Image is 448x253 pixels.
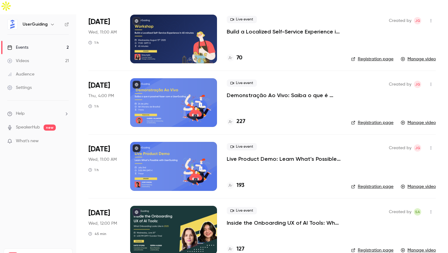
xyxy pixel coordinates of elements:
div: Jul 24 Thu, 4:00 PM (America/Sao Paulo) [88,78,120,127]
span: Live event [227,16,257,23]
span: Created by [389,144,411,152]
a: Demonstração Ao Vivo: Saiba o que é possível fazer com a UserGuiding [227,92,341,99]
div: 1 h [88,40,99,45]
span: [DATE] [88,208,110,218]
div: Videos [7,58,29,64]
a: Manage video [401,184,436,190]
a: Inside the Onboarding UX of AI Tools: What Onboarding Looks Like in [DATE] [227,219,341,227]
span: Help [16,111,25,117]
div: 1 h [88,167,99,172]
span: Joud Ghazal [414,81,421,88]
div: 45 min [88,231,106,236]
div: Settings [7,85,32,91]
a: SpeakerHub [16,124,40,131]
span: [DATE] [88,144,110,154]
span: Live event [227,207,257,214]
span: What's new [16,138,39,144]
a: 227 [227,118,245,126]
h4: 193 [236,181,244,190]
div: Audience [7,71,34,77]
h4: 227 [236,118,245,126]
span: Live event [227,143,257,150]
a: Registration page [351,184,393,190]
span: Wed, 11:00 AM [88,156,117,163]
span: SA [415,208,420,216]
span: new [44,125,56,131]
h6: UserGuiding [23,21,48,27]
h4: 70 [236,54,242,62]
span: Joud Ghazal [414,17,421,24]
a: Manage video [401,56,436,62]
a: Registration page [351,56,393,62]
span: JG [415,81,420,88]
span: Live event [227,79,257,87]
div: Jul 2 Wed, 3:00 PM (Europe/London) [88,142,120,191]
span: JG [415,144,420,152]
div: Events [7,44,28,51]
span: Joud Ghazal [414,144,421,152]
a: 193 [227,181,244,190]
iframe: Noticeable Trigger [62,139,69,144]
span: Created by [389,81,411,88]
a: Manage video [401,120,436,126]
li: help-dropdown-opener [7,111,69,117]
span: Serra Alban [414,208,421,216]
a: Live Product Demo: Learn What’s Possible with UserGuiding [227,155,341,163]
a: Registration page [351,120,393,126]
div: 1 h [88,104,99,109]
span: [DATE] [88,81,110,90]
span: Created by [389,17,411,24]
span: Created by [389,208,411,216]
div: Aug 13 Wed, 5:00 PM (Europe/Istanbul) [88,15,120,63]
span: Wed, 11:00 AM [88,29,117,35]
a: Build a Localized Self-Service Experience in 45 minutes [227,28,341,35]
span: Wed, 12:00 PM [88,220,117,227]
a: 70 [227,54,242,62]
img: UserGuiding [8,19,17,29]
span: JG [415,17,420,24]
span: [DATE] [88,17,110,27]
span: Thu, 4:00 PM [88,93,114,99]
